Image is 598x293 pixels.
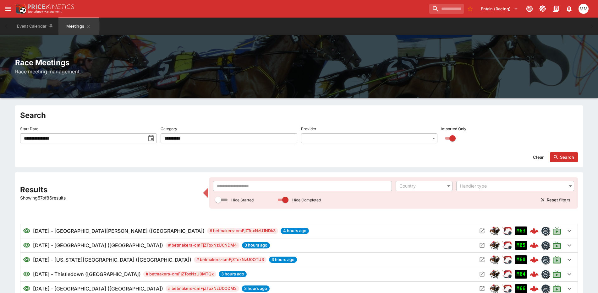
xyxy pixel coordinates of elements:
p: Imported Only [441,126,466,131]
div: horse_racing [490,269,500,279]
div: betmakers [541,226,550,235]
div: betmakers [541,241,550,250]
img: logo-cerberus--red.svg [530,241,539,250]
img: horse_racing.png [490,240,500,250]
svg: Live [552,226,561,235]
div: horse_racing [490,240,500,250]
div: betmakers [541,255,550,264]
button: Reset filters [537,195,574,205]
svg: Visible [23,285,30,292]
button: Toggle light/dark mode [537,3,548,14]
img: racing.png [502,226,512,236]
img: logo-cerberus--red.svg [530,255,539,264]
span: # betmakers-cmFjZToxNzU0OTU3 [194,257,266,263]
span: 4 hours ago [281,228,309,234]
img: racing.png [502,255,512,265]
div: Imported to Jetbet as OPEN [515,270,527,279]
h6: Race meeting management. [15,68,583,75]
button: Notifications [563,3,575,14]
div: ParallelRacing Handler [502,269,512,279]
p: Showing 57 of 86 results [20,194,199,201]
img: logo-cerberus--red.svg [530,226,539,235]
div: ParallelRacing Handler [502,226,512,236]
button: Select Tenant [477,4,522,14]
button: Clear [529,152,547,162]
img: Sportsbook Management [28,10,62,13]
div: Imported to Jetbet as OPEN [515,255,527,264]
h6: [DATE] - [GEOGRAPHIC_DATA] ([GEOGRAPHIC_DATA]) [33,285,163,292]
svg: Visible [23,227,30,235]
img: logo-cerberus--red.svg [530,270,539,279]
svg: Visible [23,270,30,278]
h2: Results [20,185,199,194]
input: search [429,4,464,14]
div: horse_racing [490,226,500,236]
span: 3 hours ago [269,257,297,263]
div: Imported to Jetbet as OPEN [515,226,527,235]
svg: Live [552,241,561,250]
img: betmakers.png [541,227,550,235]
img: PriceKinetics [28,4,74,9]
img: horse_racing.png [490,226,500,236]
svg: Visible [23,256,30,264]
img: horse_racing.png [490,255,500,265]
h6: [DATE] - Thistledown ([GEOGRAPHIC_DATA]) [33,270,141,278]
span: # betmakers-cmFjZToxNzU0ODM2 [166,285,239,292]
div: Imported to Jetbet as OPEN [515,241,527,250]
svg: Live [552,270,561,279]
div: ParallelRacing Handler [502,240,512,250]
h6: [DATE] - [US_STATE][GEOGRAPHIC_DATA] ([GEOGRAPHIC_DATA]) [33,256,191,264]
h6: [DATE] - [GEOGRAPHIC_DATA][PERSON_NAME] ([GEOGRAPHIC_DATA]) [33,227,205,235]
button: Open Meeting [477,269,487,279]
div: Imported to Jetbet as OPEN [515,284,527,293]
h6: [DATE] - [GEOGRAPHIC_DATA] ([GEOGRAPHIC_DATA]) [33,242,163,249]
svg: Visible [23,242,30,249]
span: 3 hours ago [242,242,270,248]
button: Event Calendar [13,18,57,35]
div: betmakers [541,270,550,279]
img: logo-cerberus--red.svg [530,284,539,293]
button: No Bookmarks [465,4,475,14]
svg: Live [552,255,561,264]
button: Open Meeting [477,240,487,250]
img: PriceKinetics Logo [14,3,26,15]
div: Handler type [460,183,564,189]
img: betmakers.png [541,285,550,293]
img: betmakers.png [541,241,550,249]
p: Start Date [20,126,38,131]
button: Documentation [550,3,562,14]
span: # betmakers-cmFjZToxNzU0MTQx [143,271,216,277]
p: Hide Completed [292,197,321,203]
button: open drawer [3,3,14,14]
button: Michela Marris [577,2,590,16]
button: toggle date time picker [145,133,157,144]
span: # betmakers-cmFjZToxNzU0NDM4 [166,242,239,248]
div: horse_racing [490,255,500,265]
span: 3 hours ago [219,271,247,277]
img: racing.png [502,269,512,279]
div: betmakers [541,284,550,293]
button: Search [550,152,578,162]
h2: Search [20,110,578,120]
div: Country [399,183,442,189]
img: betmakers.png [541,256,550,264]
p: Provider [301,126,316,131]
button: Meetings [58,18,99,35]
img: racing.png [502,240,512,250]
div: Michela Marris [579,4,589,14]
img: betmakers.png [541,270,550,278]
button: Open Meeting [477,226,487,236]
button: Open Meeting [477,255,487,265]
button: Connected to PK [524,3,535,14]
span: 3 hours ago [242,285,270,292]
svg: Live [552,284,561,293]
div: ParallelRacing Handler [502,255,512,265]
img: horse_racing.png [490,269,500,279]
p: Category [161,126,177,131]
span: # betmakers-cmFjZToxNzU1NDk3 [207,228,278,234]
p: Hide Started [231,197,254,203]
h2: Race Meetings [15,58,583,67]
